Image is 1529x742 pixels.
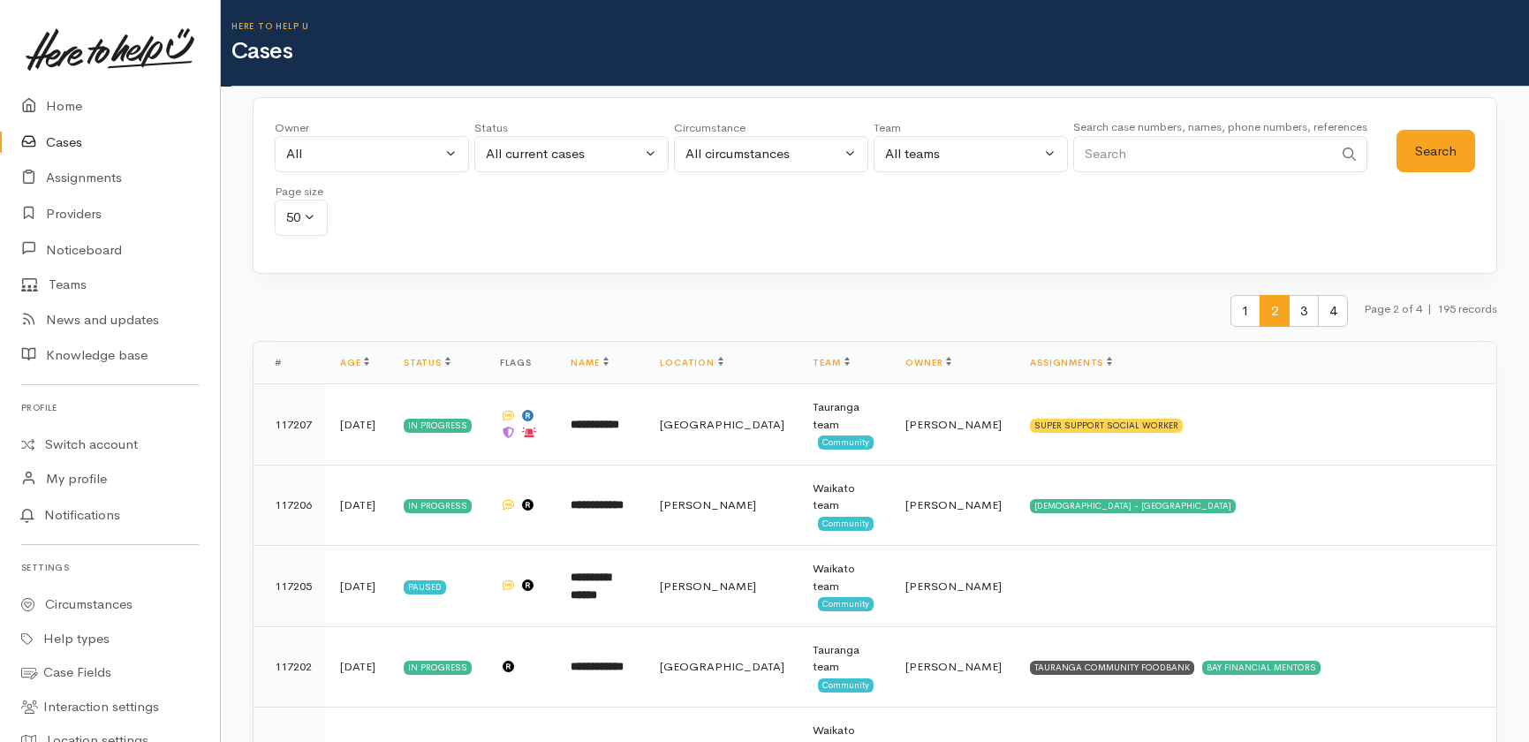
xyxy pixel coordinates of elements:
div: All current cases [486,144,641,164]
td: 117205 [254,546,326,627]
a: Name [571,357,608,368]
span: 3 [1289,295,1319,328]
th: # [254,342,326,384]
a: Location [660,357,723,368]
span: [PERSON_NAME] [905,579,1002,594]
a: Age [340,357,369,368]
div: Paused [404,580,446,594]
td: [DATE] [326,465,390,546]
td: 117206 [254,465,326,546]
span: [GEOGRAPHIC_DATA] [660,659,784,674]
td: 117207 [254,384,326,466]
div: In progress [404,661,472,675]
div: Circumstance [674,119,868,137]
a: Assignments [1030,357,1112,368]
div: Status [474,119,669,137]
div: Page size [275,183,328,201]
span: [PERSON_NAME] [905,497,1002,512]
h6: Here to help u [231,21,1529,31]
td: 117202 [254,626,326,708]
div: In progress [404,419,472,433]
div: Team [874,119,1068,137]
span: [GEOGRAPHIC_DATA] [660,417,784,432]
h1: Cases [231,39,1529,64]
div: TAURANGA COMMUNITY FOODBANK [1030,661,1194,675]
span: 1 [1230,295,1260,328]
h6: Settings [21,556,199,579]
td: [DATE] [326,384,390,466]
th: Flags [486,342,556,384]
div: 50 [286,208,300,228]
button: All circumstances [674,136,868,172]
button: 50 [275,200,328,236]
span: [PERSON_NAME] [905,659,1002,674]
span: [PERSON_NAME] [660,497,756,512]
div: In progress [404,499,472,513]
span: Community [818,597,874,611]
button: All [275,136,469,172]
span: 4 [1318,295,1348,328]
span: Community [818,517,874,531]
div: All [286,144,442,164]
div: All teams [885,144,1041,164]
a: Team [813,357,849,368]
div: BAY FINANCIAL MENTORS [1202,661,1321,675]
span: [PERSON_NAME] [905,417,1002,432]
span: | [1427,301,1432,316]
small: Search case numbers, names, phone numbers, references [1073,119,1367,134]
span: Community [818,678,874,693]
div: Waikato team [813,480,877,514]
input: Search [1073,136,1333,172]
a: Owner [905,357,951,368]
div: Waikato team [813,560,877,594]
span: Community [818,435,874,450]
small: Page 2 of 4 195 records [1364,295,1497,342]
div: Tauranga team [813,398,877,433]
td: [DATE] [326,626,390,708]
h6: Profile [21,396,199,420]
div: [DEMOGRAPHIC_DATA] - [GEOGRAPHIC_DATA] [1030,499,1236,513]
button: All teams [874,136,1068,172]
button: Search [1397,130,1475,173]
button: All current cases [474,136,669,172]
div: All circumstances [685,144,841,164]
div: Tauranga team [813,641,877,676]
td: [DATE] [326,546,390,627]
a: Status [404,357,450,368]
span: 2 [1260,295,1290,328]
div: SUPER SUPPORT SOCIAL WORKER [1030,419,1183,433]
div: Owner [275,119,469,137]
span: [PERSON_NAME] [660,579,756,594]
